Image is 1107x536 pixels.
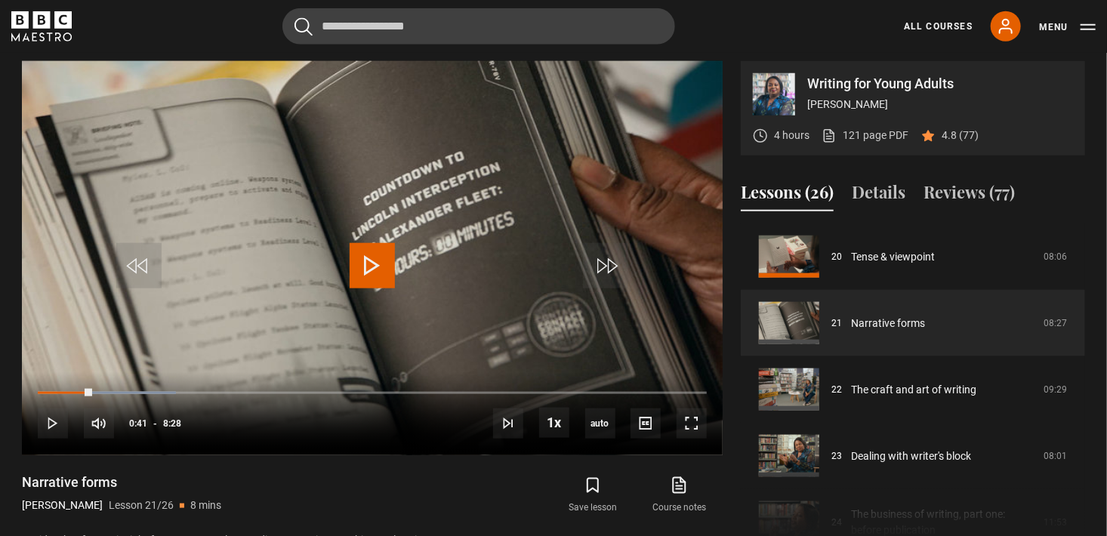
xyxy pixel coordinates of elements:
button: Lessons (26) [741,180,834,211]
a: 121 page PDF [822,128,908,143]
button: Save lesson [550,473,636,517]
button: Playback Rate [539,408,569,438]
button: Submit the search query [294,17,313,36]
p: Writing for Young Adults [807,77,1073,91]
div: Current quality: 1080p [585,408,615,439]
p: [PERSON_NAME] [807,97,1073,112]
a: The craft and art of writing [851,382,976,398]
span: - [153,418,157,429]
svg: BBC Maestro [11,11,72,42]
p: [PERSON_NAME] [22,497,103,513]
p: Lesson 21/26 [109,497,174,513]
p: 8 mins [190,497,221,513]
button: Play [38,408,68,439]
a: Narrative forms [851,316,925,331]
span: auto [585,408,615,439]
span: 0:41 [129,410,147,437]
button: Fullscreen [677,408,707,439]
button: Reviews (77) [924,180,1015,211]
div: Progress Bar [38,392,707,395]
h1: Narrative forms [22,473,221,491]
p: 4.8 (77) [942,128,979,143]
button: Toggle navigation [1039,20,1096,35]
span: 8:28 [163,410,181,437]
button: Captions [631,408,661,439]
button: Next Lesson [493,408,523,439]
a: Course notes [637,473,723,517]
button: Details [852,180,905,211]
a: Tense & viewpoint [851,249,935,265]
button: Mute [84,408,114,439]
a: All Courses [904,20,973,33]
input: Search [282,8,675,45]
p: 4 hours [774,128,809,143]
video-js: Video Player [22,61,723,455]
a: Dealing with writer's block [851,448,971,464]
